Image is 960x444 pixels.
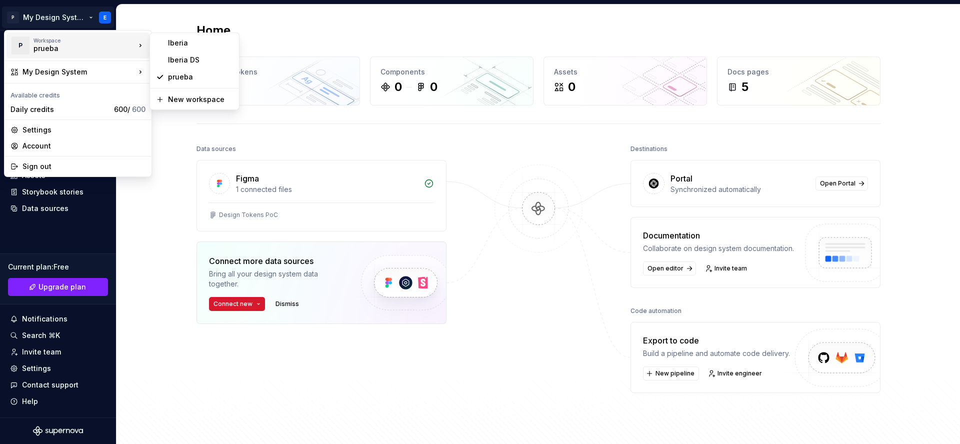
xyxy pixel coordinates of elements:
div: Available credits [6,85,149,101]
div: Iberia DS [168,55,233,65]
div: Iberia [168,38,233,48]
div: prueba [33,43,118,53]
span: 600 [132,105,145,113]
span: 600 / [114,105,145,113]
div: P [11,36,29,54]
div: Workspace [33,37,135,43]
div: Sign out [22,161,145,171]
div: Settings [22,125,145,135]
div: Daily credits [10,104,110,114]
div: prueba [168,72,233,82]
div: Account [22,141,145,151]
div: My Design System [22,67,135,77]
div: New workspace [168,94,233,104]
